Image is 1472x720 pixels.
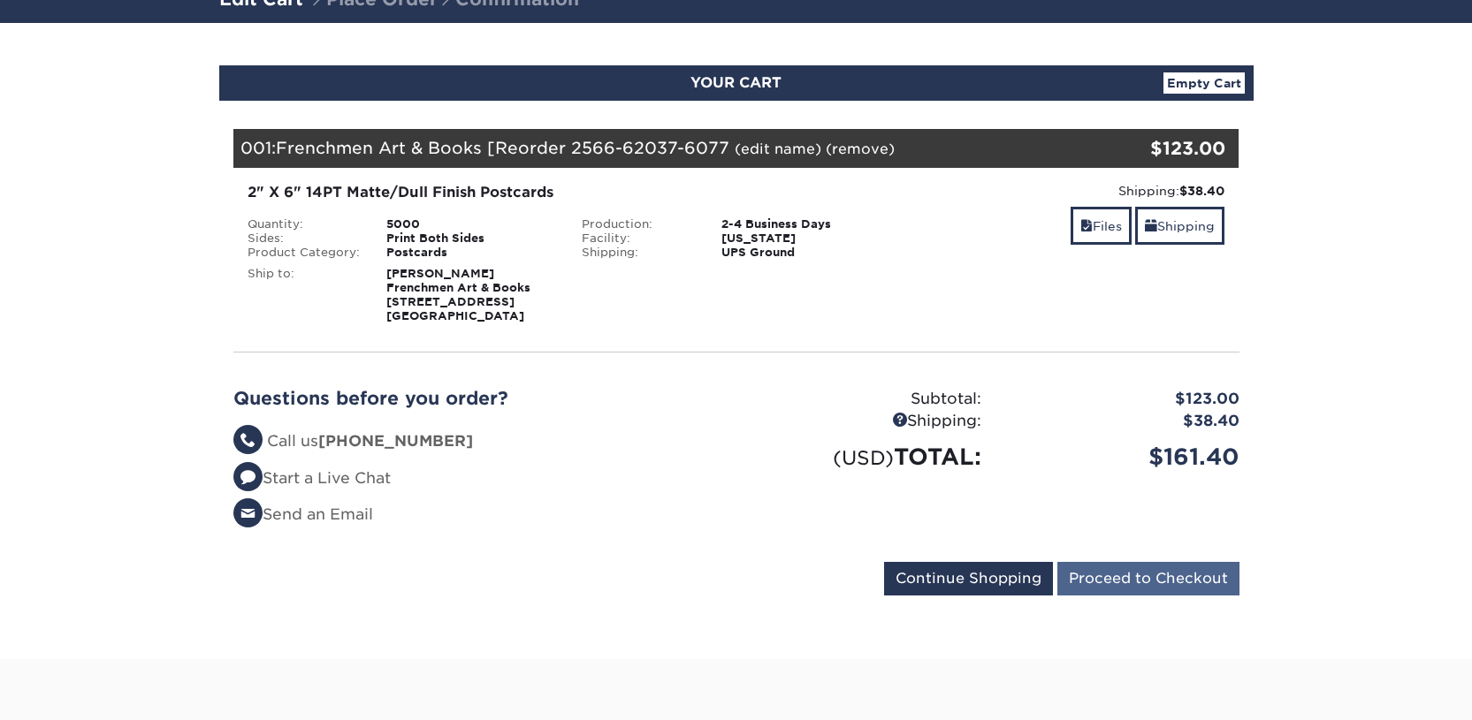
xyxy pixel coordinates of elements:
[995,440,1253,474] div: $161.40
[708,246,904,260] div: UPS Ground
[1179,184,1224,198] strong: $38.40
[234,231,374,246] div: Sides:
[917,182,1225,200] div: Shipping:
[708,231,904,246] div: [US_STATE]
[233,430,723,453] li: Call us
[568,246,708,260] div: Shipping:
[708,217,904,231] div: 2-4 Business Days
[234,267,374,323] div: Ship to:
[736,388,995,411] div: Subtotal:
[1080,219,1093,233] span: files
[373,231,568,246] div: Print Both Sides
[568,217,708,231] div: Production:
[276,138,729,157] span: Frenchmen Art & Books [Reorder 2566-62037-6077
[833,446,894,469] small: (USD)
[233,129,1072,168] div: 001:
[1072,135,1226,162] div: $123.00
[233,505,373,523] a: Send an Email
[233,469,391,487] a: Start a Live Chat
[1057,562,1239,595] input: Proceed to Checkout
[1145,219,1157,233] span: shipping
[373,217,568,231] div: 5000
[373,246,568,260] div: Postcards
[1135,207,1224,245] a: Shipping
[568,231,708,246] div: Facility:
[318,432,473,450] strong: [PHONE_NUMBER]
[1071,207,1132,245] a: Files
[995,410,1253,433] div: $38.40
[736,440,995,474] div: TOTAL:
[736,410,995,433] div: Shipping:
[248,182,890,203] div: 2" X 6" 14PT Matte/Dull Finish Postcards
[826,140,895,157] a: (remove)
[690,74,782,91] span: YOUR CART
[234,246,374,260] div: Product Category:
[1163,72,1245,94] a: Empty Cart
[386,267,530,322] strong: [PERSON_NAME] Frenchmen Art & Books [STREET_ADDRESS] [GEOGRAPHIC_DATA]
[884,562,1053,595] input: Continue Shopping
[234,217,374,231] div: Quantity:
[735,140,821,157] a: (edit name)
[233,388,723,409] h2: Questions before you order?
[995,388,1253,411] div: $123.00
